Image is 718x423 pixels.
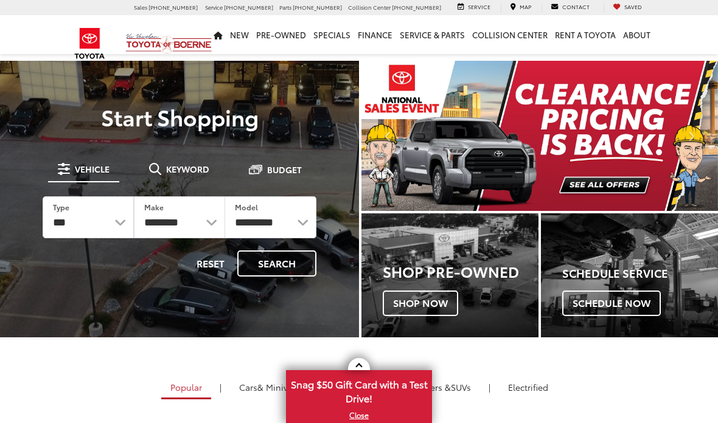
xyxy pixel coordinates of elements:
[267,165,302,174] span: Budget
[551,15,619,54] a: Rent a Toyota
[226,15,253,54] a: New
[257,381,298,393] span: & Minivan
[541,213,718,337] div: Toyota
[361,61,718,211] img: Clearance Pricing Is Back
[161,377,211,399] a: Popular
[230,377,307,397] a: Cars
[279,3,291,11] span: Parts
[448,3,500,13] a: Service
[166,165,209,173] span: Keyword
[235,202,258,212] label: Model
[486,381,493,393] li: |
[293,3,342,11] span: [PHONE_NUMBER]
[224,3,273,11] span: [PHONE_NUMBER]
[520,2,531,10] span: Map
[348,3,391,11] span: Collision Center
[562,2,590,10] span: Contact
[186,250,235,277] button: Reset
[392,3,441,11] span: [PHONE_NUMBER]
[396,15,469,54] a: Service & Parts: Opens in a new tab
[310,15,354,54] a: Specials
[287,371,431,408] span: Snag $50 Gift Card with a Test Drive!
[542,3,599,13] a: Contact
[210,15,226,54] a: Home
[562,291,661,316] span: Schedule Now
[664,85,718,187] button: Click to view next picture.
[354,15,396,54] a: Finance
[361,213,538,337] a: Shop Pre-Owned Shop Now
[125,33,212,54] img: Vic Vaughan Toyota of Boerne
[388,377,480,397] a: SUVs
[501,3,540,13] a: Map
[361,61,718,211] div: carousel slide number 1 of 2
[383,263,538,279] h3: Shop Pre-Owned
[619,15,654,54] a: About
[361,61,718,211] section: Carousel section with vehicle pictures - may contain disclaimers.
[468,2,490,10] span: Service
[499,377,557,397] a: Electrified
[469,15,551,54] a: Collision Center
[75,165,110,173] span: Vehicle
[205,3,223,11] span: Service
[383,291,458,316] span: Shop Now
[144,202,164,212] label: Make
[217,381,225,393] li: |
[148,3,198,11] span: [PHONE_NUMBER]
[361,85,415,187] button: Click to view previous picture.
[541,213,718,337] a: Schedule Service Schedule Now
[361,213,538,337] div: Toyota
[134,3,147,11] span: Sales
[67,24,113,63] img: Toyota
[624,2,642,10] span: Saved
[604,3,651,13] a: My Saved Vehicles
[53,202,69,212] label: Type
[253,15,310,54] a: Pre-Owned
[562,267,718,280] h4: Schedule Service
[237,250,316,277] button: Search
[26,105,333,129] p: Start Shopping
